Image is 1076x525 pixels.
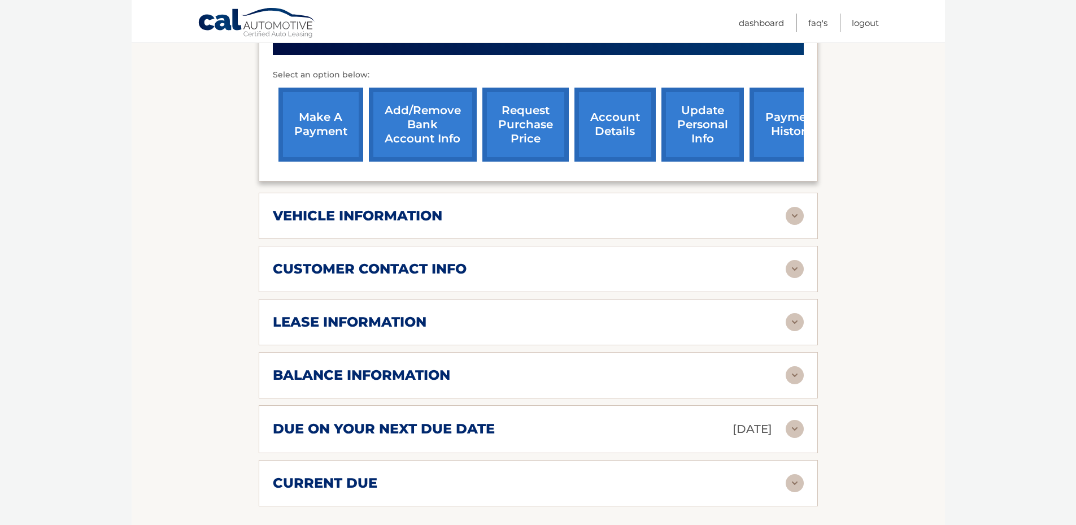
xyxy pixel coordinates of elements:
[739,14,784,32] a: Dashboard
[786,207,804,225] img: accordion-rest.svg
[786,313,804,331] img: accordion-rest.svg
[273,420,495,437] h2: due on your next due date
[198,7,316,40] a: Cal Automotive
[273,261,467,277] h2: customer contact info
[273,475,377,492] h2: current due
[273,367,450,384] h2: balance information
[786,366,804,384] img: accordion-rest.svg
[750,88,834,162] a: payment history
[482,88,569,162] a: request purchase price
[369,88,477,162] a: Add/Remove bank account info
[852,14,879,32] a: Logout
[786,260,804,278] img: accordion-rest.svg
[278,88,363,162] a: make a payment
[786,474,804,492] img: accordion-rest.svg
[808,14,827,32] a: FAQ's
[786,420,804,438] img: accordion-rest.svg
[273,314,426,331] h2: lease information
[273,68,804,82] p: Select an option below:
[661,88,744,162] a: update personal info
[574,88,656,162] a: account details
[273,207,442,224] h2: vehicle information
[733,419,772,439] p: [DATE]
